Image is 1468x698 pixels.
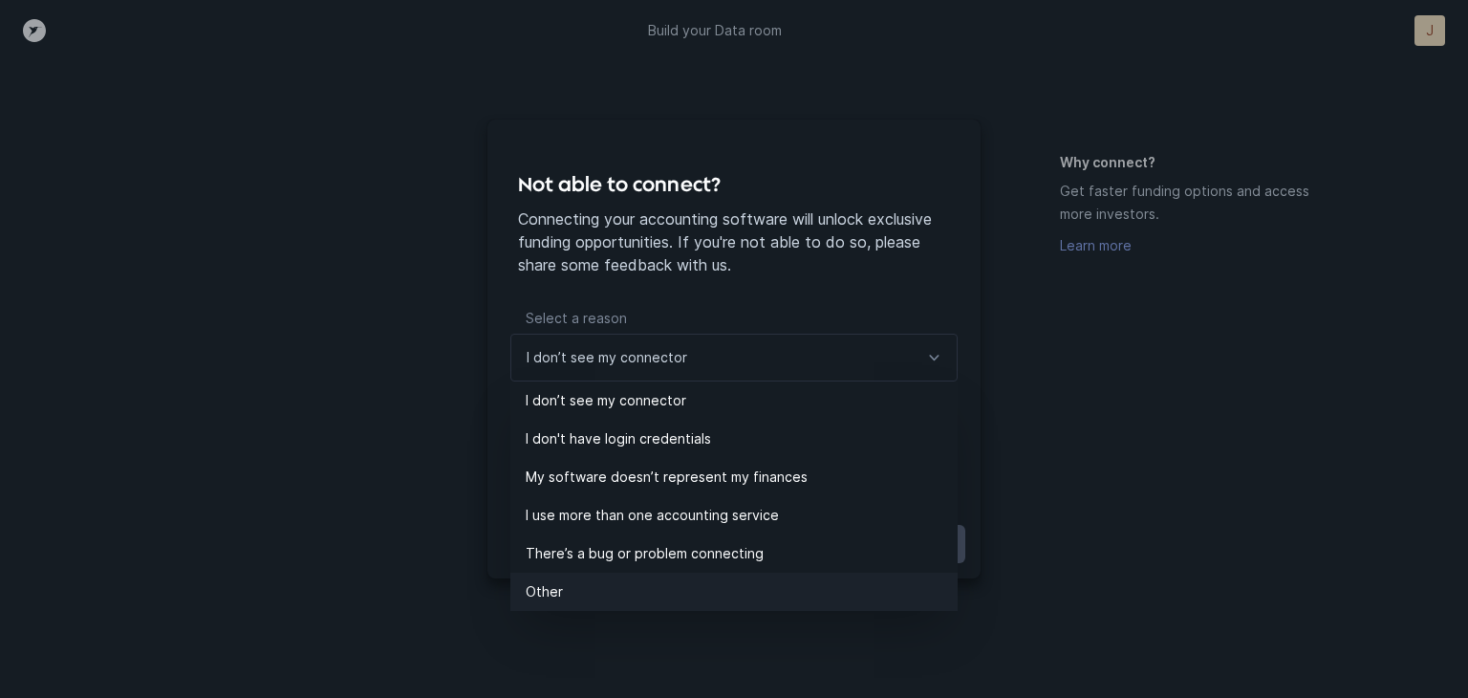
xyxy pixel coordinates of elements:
[526,580,958,603] p: Other
[526,466,958,489] p: My software doesn’t represent my finances
[526,427,958,450] p: I don't have login credentials
[527,346,687,369] p: I don’t see my connector
[526,504,958,527] p: I use more than one accounting service
[518,207,950,276] p: Connecting your accounting software will unlock exclusive funding opportunities. If you're not ab...
[510,307,958,334] p: Select a reason
[503,525,640,563] button: Back to connect
[518,169,950,200] h4: Not able to connect?
[526,542,958,565] p: There’s a bug or problem connecting
[526,389,958,412] p: I don’t see my connector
